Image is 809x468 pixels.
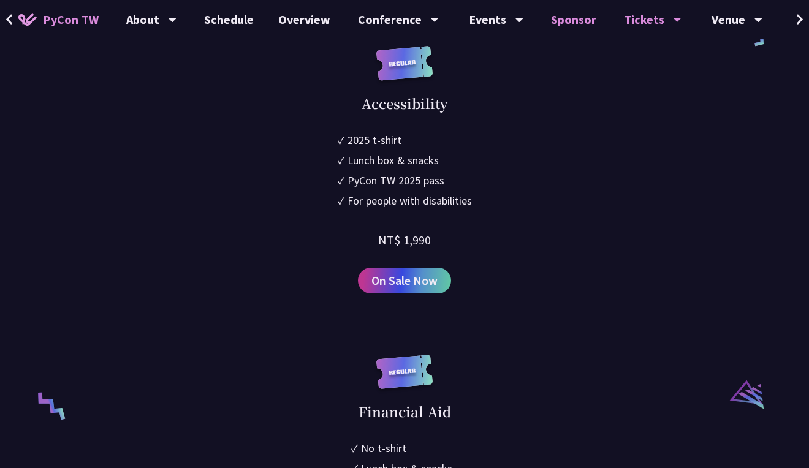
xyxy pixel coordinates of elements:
[348,192,472,209] div: For people with disabilities
[374,355,435,402] img: regular.8f272d9.svg
[6,4,111,35] a: PyCon TW
[338,132,472,148] li: ✓
[18,13,37,26] img: Home icon of PyCon TW 2025
[43,10,99,29] span: PyCon TW
[371,271,438,290] span: On Sale Now
[338,192,472,209] li: ✓
[362,93,448,113] div: Accessibility
[358,268,451,293] a: On Sale Now
[378,231,431,249] div: NT$ 1,990
[374,46,435,93] img: regular.8f272d9.svg
[348,152,439,168] div: Lunch box & snacks
[361,440,406,456] div: No t-shirt
[338,152,472,168] li: ✓
[351,440,458,456] li: ✓
[359,401,451,421] div: Financial Aid
[338,172,472,189] li: ✓
[348,132,401,148] div: 2025 t-shirt
[348,172,444,189] div: PyCon TW 2025 pass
